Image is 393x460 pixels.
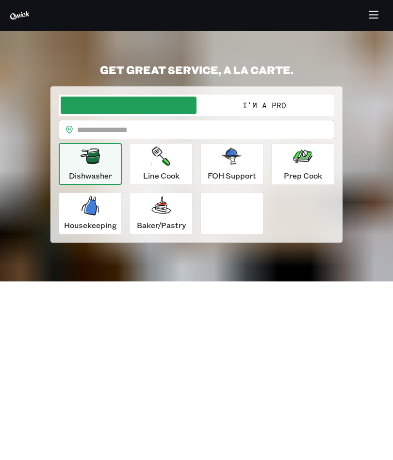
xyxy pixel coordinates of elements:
h2: GET GREAT SERVICE, A LA CARTE. [50,63,343,77]
button: Dishwasher [59,143,122,185]
button: Housekeeping [59,193,122,234]
p: Baker/Pastry [137,219,186,231]
p: Line Cook [143,170,180,181]
button: I'm a Pro [196,97,332,114]
p: FOH Support [208,170,256,181]
button: Line Cook [130,143,193,185]
p: Dishwasher [69,170,112,181]
button: FOH Support [200,143,263,185]
p: Prep Cook [284,170,322,181]
button: Baker/Pastry [130,193,193,234]
button: I'm a Business [61,97,196,114]
p: Housekeeping [64,219,117,231]
button: Prep Cook [271,143,334,185]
